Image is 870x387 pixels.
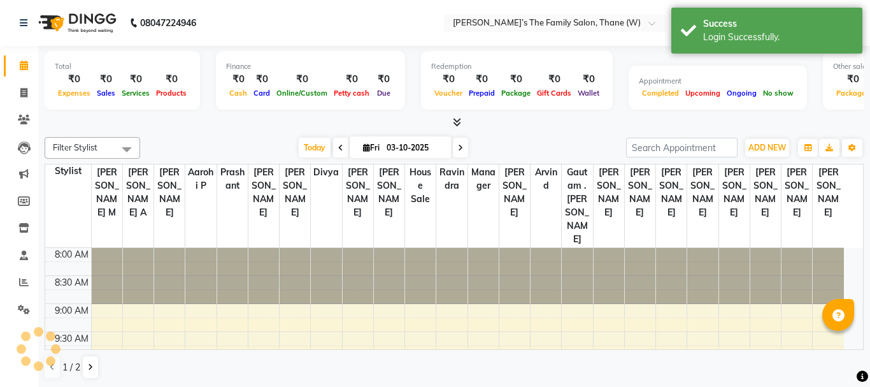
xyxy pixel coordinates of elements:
[94,89,118,98] span: Sales
[374,89,394,98] span: Due
[374,164,404,221] span: [PERSON_NAME]
[531,164,561,194] span: arvind
[626,138,738,157] input: Search Appointment
[94,72,118,87] div: ₹0
[574,72,603,87] div: ₹0
[52,276,91,289] div: 8:30 AM
[383,138,446,157] input: 2025-10-03
[436,164,467,194] span: Ravindra
[123,164,153,221] span: [PERSON_NAME] A
[625,164,655,221] span: [PERSON_NAME]
[466,72,498,87] div: ₹0
[498,89,534,98] span: Package
[226,61,395,72] div: Finance
[703,17,853,31] div: Success
[140,5,196,41] b: 08047224946
[373,72,395,87] div: ₹0
[574,89,603,98] span: Wallet
[748,143,786,152] span: ADD NEW
[52,248,91,261] div: 8:00 AM
[499,164,530,221] span: [PERSON_NAME]
[466,89,498,98] span: Prepaid
[498,72,534,87] div: ₹0
[32,5,120,41] img: logo
[217,164,248,194] span: Prashant
[781,164,812,221] span: [PERSON_NAME]
[750,164,781,221] span: [PERSON_NAME]
[813,164,844,221] span: [PERSON_NAME]
[562,164,592,247] span: gautam .[PERSON_NAME]
[343,164,373,221] span: [PERSON_NAME]
[682,89,724,98] span: Upcoming
[360,143,383,152] span: Fri
[468,164,499,194] span: Manager
[299,138,331,157] span: Today
[760,89,797,98] span: No show
[55,89,94,98] span: Expenses
[55,61,190,72] div: Total
[639,89,682,98] span: Completed
[248,164,279,221] span: [PERSON_NAME]
[55,72,94,87] div: ₹0
[534,89,574,98] span: Gift Cards
[703,31,853,44] div: Login Successfully.
[534,72,574,87] div: ₹0
[745,139,789,157] button: ADD NEW
[153,89,190,98] span: Products
[639,76,797,87] div: Appointment
[52,332,91,346] div: 9:30 AM
[250,72,273,87] div: ₹0
[687,164,718,221] span: [PERSON_NAME]
[431,72,466,87] div: ₹0
[280,164,310,221] span: [PERSON_NAME]
[250,89,273,98] span: Card
[118,72,153,87] div: ₹0
[62,361,80,374] span: 1 / 2
[273,89,331,98] span: Online/Custom
[331,72,373,87] div: ₹0
[405,164,436,207] span: House sale
[185,164,216,194] span: Aarohi P
[53,142,97,152] span: Filter Stylist
[52,304,91,318] div: 9:00 AM
[656,164,687,221] span: [PERSON_NAME]
[154,164,185,221] span: [PERSON_NAME]
[226,89,250,98] span: Cash
[724,89,760,98] span: Ongoing
[719,164,750,221] span: [PERSON_NAME]
[226,72,250,87] div: ₹0
[153,72,190,87] div: ₹0
[118,89,153,98] span: Services
[331,89,373,98] span: Petty cash
[92,164,122,221] span: [PERSON_NAME] M
[431,89,466,98] span: Voucher
[273,72,331,87] div: ₹0
[311,164,341,180] span: Divya
[594,164,624,221] span: [PERSON_NAME]
[431,61,603,72] div: Redemption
